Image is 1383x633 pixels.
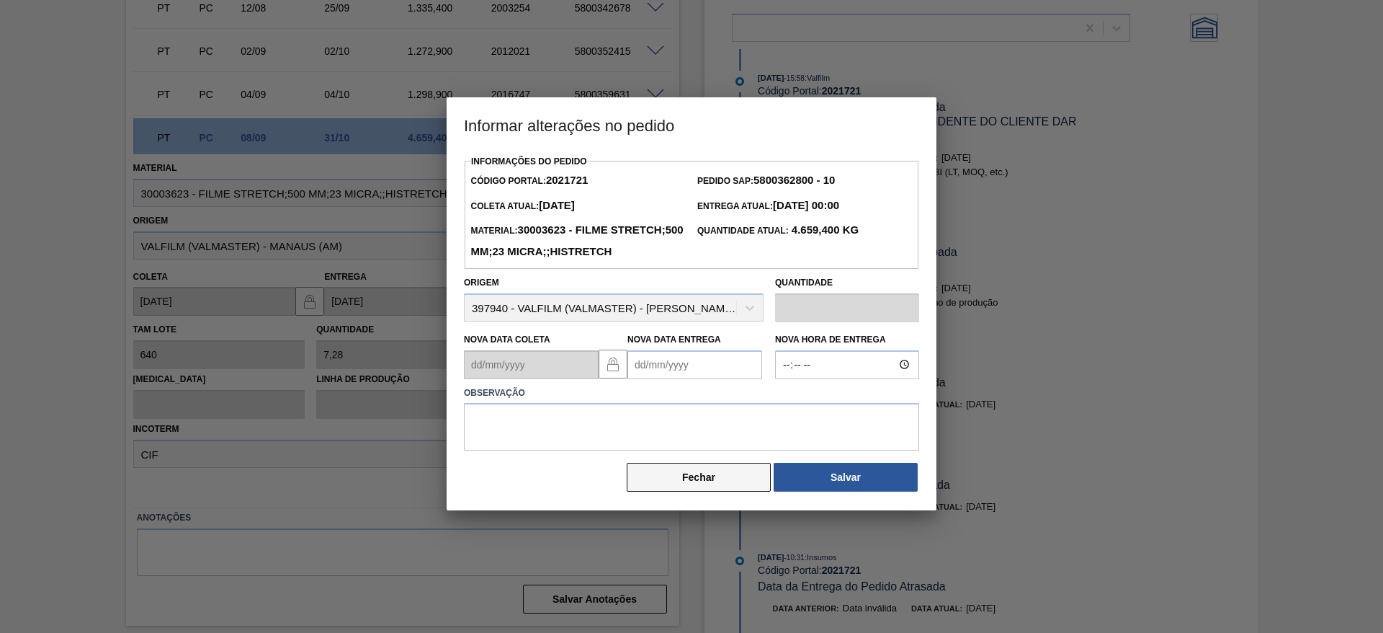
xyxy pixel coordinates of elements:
[471,156,587,167] label: Informações do Pedido
[697,226,859,236] span: Quantidade Atual:
[470,226,683,257] span: Material:
[627,335,721,345] label: Nova Data Entrega
[773,199,839,211] strong: [DATE] 00:00
[447,97,936,152] h3: Informar alterações no pedido
[697,176,835,186] span: Pedido SAP:
[775,329,919,350] label: Nova Hora de Entrega
[464,383,919,404] label: Observação
[539,199,575,211] strong: [DATE]
[464,350,599,379] input: dd/mm/yyyy
[627,350,762,379] input: dd/mm/yyyy
[627,463,771,492] button: Fechar
[464,335,550,345] label: Nova Data Coleta
[774,463,918,492] button: Salvar
[546,174,588,186] strong: 2021721
[789,223,859,236] strong: 4.659,400 KG
[470,223,683,257] strong: 30003623 - FILME STRETCH;500 MM;23 MICRA;;HISTRETCH
[697,201,839,211] span: Entrega Atual:
[470,201,574,211] span: Coleta Atual:
[464,278,499,288] label: Origem
[604,355,622,373] img: locked
[753,174,835,186] strong: 5800362800 - 10
[775,278,833,288] label: Quantidade
[599,350,627,379] button: locked
[470,176,588,186] span: Código Portal:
